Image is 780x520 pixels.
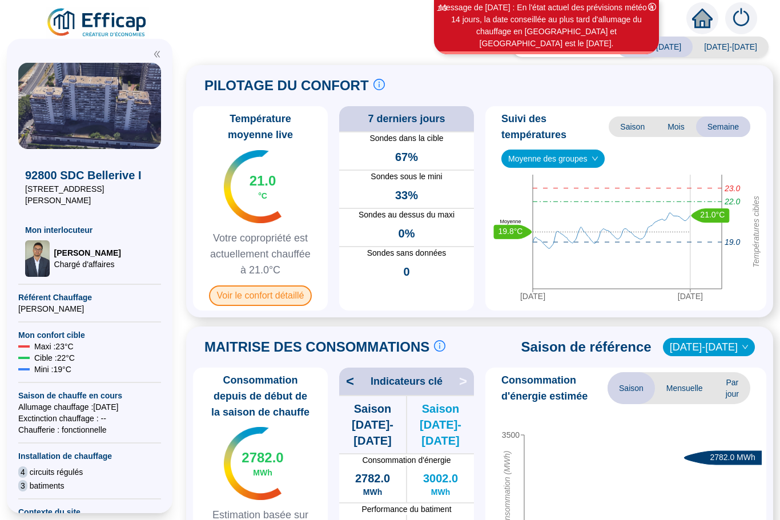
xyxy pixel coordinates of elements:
[18,303,161,315] span: [PERSON_NAME]
[153,50,161,58] span: double-left
[678,292,703,301] tspan: [DATE]
[656,116,696,137] span: Mois
[198,372,323,420] span: Consommation depuis de début de la saison de chauffe
[18,450,161,462] span: Installation de chauffage
[498,227,523,236] text: 19.8°C
[395,187,418,203] span: 33%
[18,424,161,436] span: Chaufferie : fonctionnelle
[18,390,161,401] span: Saison de chauffe en cours
[363,486,382,498] span: MWh
[459,372,474,390] span: >
[693,37,769,57] span: [DATE]-[DATE]
[204,76,369,95] span: PILOTAGE DU CONFORT
[502,430,520,440] tspan: 3500
[224,150,282,223] img: indicateur températures
[700,210,725,219] text: 21.0°C
[742,344,749,350] span: down
[339,454,474,466] span: Consommation d'énergie
[399,225,415,241] span: 0%
[18,480,27,491] span: 3
[198,111,323,143] span: Température moyenne live
[198,230,323,278] span: Votre copropriété est actuellement chauffée à 21.0°C
[508,150,598,167] span: Moyenne des groupes
[373,79,385,90] span: info-circle
[725,237,740,247] tspan: 19.0
[209,285,312,306] span: Voir le confort détaillé
[609,116,656,137] span: Saison
[608,372,655,404] span: Saison
[242,449,283,467] span: 2782.0
[725,2,757,34] img: alerts
[434,340,445,352] span: info-circle
[521,338,652,356] span: Saison de référence
[692,8,713,29] span: home
[25,240,50,277] img: Chargé d'affaires
[339,503,474,515] span: Performance du batiment
[54,259,121,270] span: Chargé d'affaires
[34,341,74,352] span: Maxi : 23 °C
[696,116,750,137] span: Semaine
[520,292,545,301] tspan: [DATE]
[30,480,65,491] span: batiments
[339,209,474,221] span: Sondes au dessus du maxi
[648,3,656,11] span: close-circle
[407,401,474,449] span: Saison [DATE]-[DATE]
[368,111,445,127] span: 7 derniers jours
[395,149,418,165] span: 67%
[18,466,27,478] span: 4
[592,155,598,162] span: down
[355,470,390,486] span: 2782.0
[501,372,608,404] span: Consommation d'énergie estimée
[500,219,521,224] text: Moyenne
[714,372,750,404] span: Par jour
[18,329,161,341] span: Mon confort cible
[18,506,161,518] span: Contexte du site
[403,264,409,280] span: 0
[339,132,474,144] span: Sondes dans la cible
[670,338,748,356] span: 2022-2023
[437,4,447,13] i: 1 / 3
[34,352,75,364] span: Cible : 22 °C
[655,372,714,404] span: Mensuelle
[501,111,609,143] span: Suivi des températures
[339,372,354,390] span: <
[751,196,761,268] tspan: Températures cibles
[18,292,161,303] span: Référent Chauffage
[224,427,282,500] img: indicateur températures
[18,413,161,424] span: Exctinction chauffage : --
[371,373,443,389] span: Indicateurs clé
[18,401,161,413] span: Allumage chauffage : [DATE]
[710,453,755,462] text: 2782.0 MWh
[46,7,149,39] img: efficap energie logo
[54,247,121,259] span: [PERSON_NAME]
[204,338,429,356] span: MAITRISE DES CONSOMMATIONS
[25,183,154,206] span: [STREET_ADDRESS][PERSON_NAME]
[339,401,406,449] span: Saison [DATE]-[DATE]
[724,197,740,206] tspan: 22.0
[34,364,71,375] span: Mini : 19 °C
[436,2,657,50] div: Message de [DATE] : En l'état actuel des prévisions météo à 14 jours, la date conseillée au plus ...
[25,224,154,236] span: Mon interlocuteur
[253,467,272,478] span: MWh
[339,171,474,183] span: Sondes sous le mini
[339,247,474,259] span: Sondes sans données
[30,466,83,478] span: circuits régulés
[25,167,154,183] span: 92800 SDC Bellerive I
[431,486,450,498] span: MWh
[250,172,276,190] span: 21.0
[724,184,740,193] tspan: 23.0
[423,470,458,486] span: 3002.0
[258,190,267,201] span: °C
